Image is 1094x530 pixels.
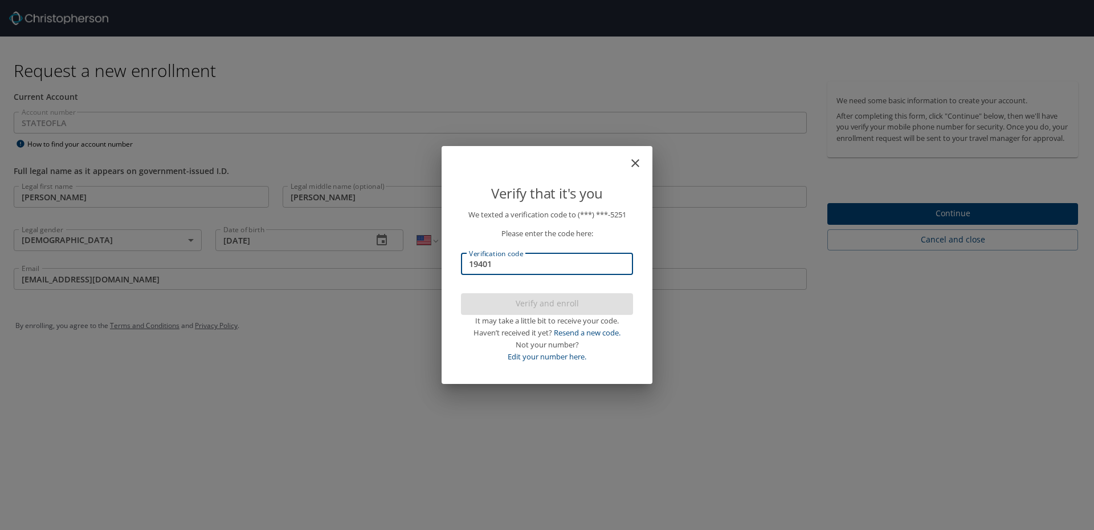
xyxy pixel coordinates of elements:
[461,315,633,327] div: It may take a little bit to receive your code.
[461,228,633,240] p: Please enter the code here:
[461,327,633,339] div: Haven’t received it yet?
[461,209,633,221] p: We texted a verification code to (***) ***- 5251
[508,351,586,362] a: Edit your number here.
[554,327,621,338] a: Resend a new code.
[634,151,648,164] button: close
[461,183,633,204] p: Verify that it's you
[461,339,633,351] div: Not your number?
